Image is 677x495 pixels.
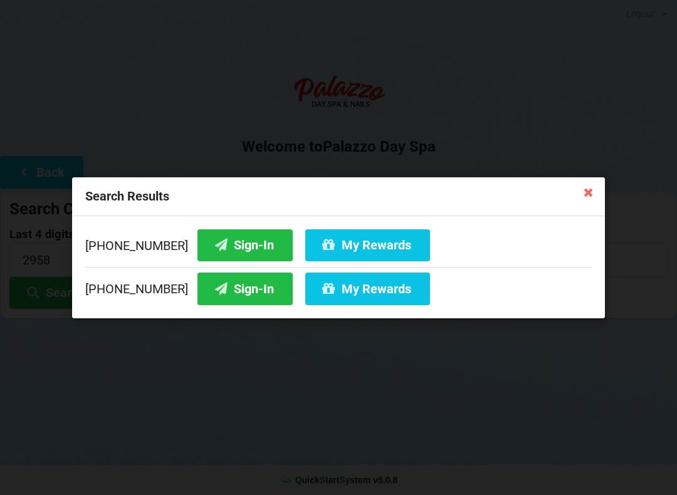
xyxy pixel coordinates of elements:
div: [PHONE_NUMBER] [85,229,592,266]
div: Search Results [72,177,605,216]
button: Sign-In [197,273,293,305]
button: My Rewards [305,273,430,305]
div: [PHONE_NUMBER] [85,266,592,305]
button: Sign-In [197,229,293,261]
button: My Rewards [305,229,430,261]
